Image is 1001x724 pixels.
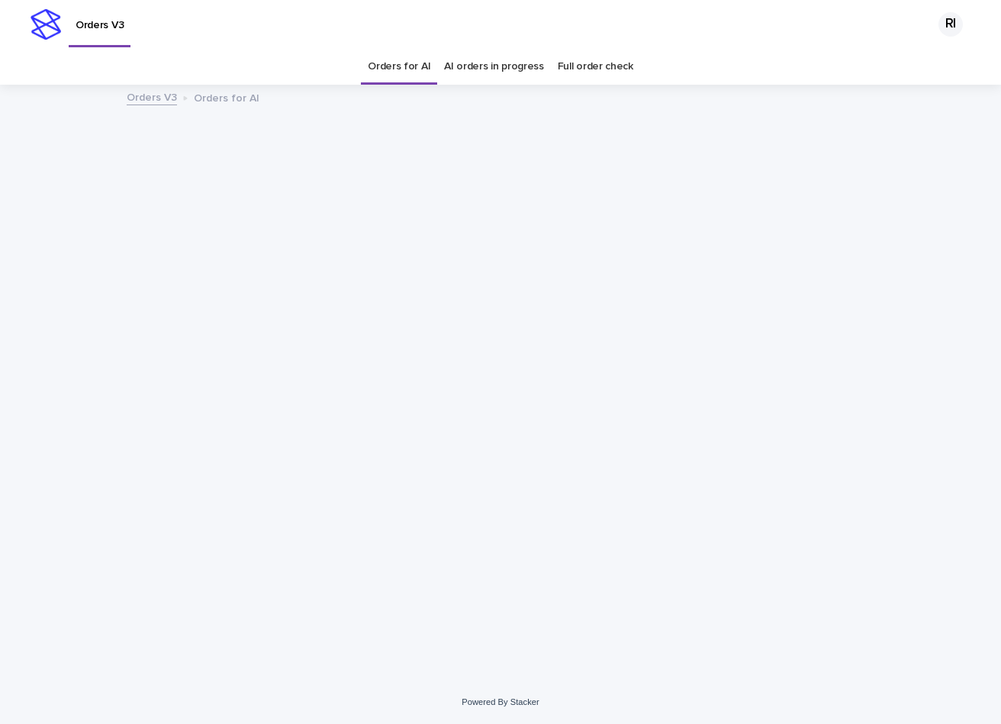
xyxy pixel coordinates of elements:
[194,88,259,105] p: Orders for AI
[444,49,544,85] a: AI orders in progress
[558,49,633,85] a: Full order check
[31,9,61,40] img: stacker-logo-s-only.png
[938,12,963,37] div: RI
[462,697,539,706] a: Powered By Stacker
[368,49,430,85] a: Orders for AI
[127,88,177,105] a: Orders V3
